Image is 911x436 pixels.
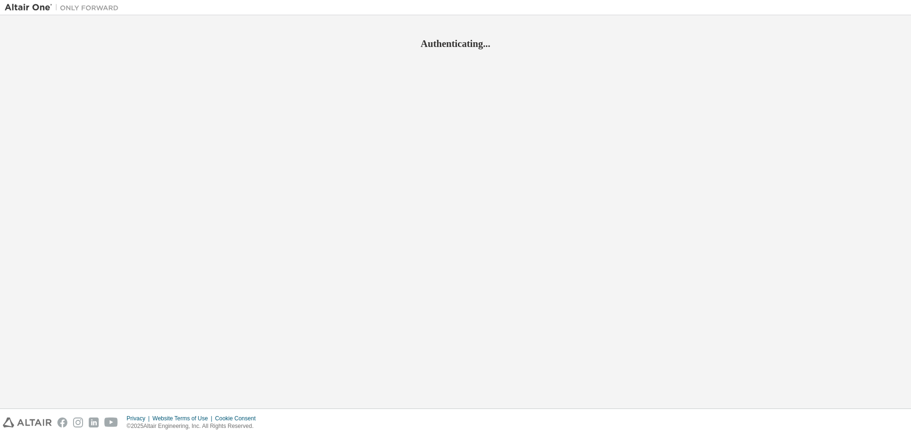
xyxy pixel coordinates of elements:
[3,417,52,427] img: altair_logo.svg
[127,415,152,422] div: Privacy
[57,417,67,427] img: facebook.svg
[104,417,118,427] img: youtube.svg
[215,415,261,422] div: Cookie Consent
[73,417,83,427] img: instagram.svg
[5,3,123,12] img: Altair One
[127,422,261,430] p: © 2025 Altair Engineering, Inc. All Rights Reserved.
[152,415,215,422] div: Website Terms of Use
[89,417,99,427] img: linkedin.svg
[5,37,906,50] h2: Authenticating...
